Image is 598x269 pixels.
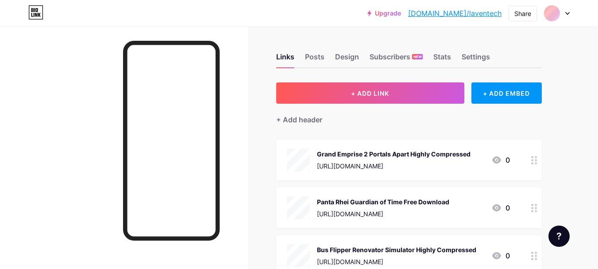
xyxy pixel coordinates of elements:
[276,114,322,125] div: + Add header
[433,51,451,67] div: Stats
[491,203,510,213] div: 0
[491,155,510,165] div: 0
[335,51,359,67] div: Design
[276,82,464,104] button: + ADD LINK
[317,257,476,266] div: [URL][DOMAIN_NAME]
[367,10,401,17] a: Upgrade
[317,245,476,254] div: Bus Flipper Renovator Simulator Highly Compressed
[413,54,422,59] span: NEW
[276,51,294,67] div: Links
[462,51,490,67] div: Settings
[370,51,423,67] div: Subscribers
[305,51,324,67] div: Posts
[471,82,542,104] div: + ADD EMBED
[317,197,449,207] div: Panta Rhei Guardian of Time Free Download
[351,90,389,97] span: + ADD LINK
[317,209,449,218] div: [URL][DOMAIN_NAME]
[408,8,502,19] a: [DOMAIN_NAME]/laventech
[491,250,510,261] div: 0
[317,161,471,171] div: [URL][DOMAIN_NAME]
[317,149,471,159] div: Grand Emprise 2 Portals Apart Highly Compressed
[514,9,531,18] div: Share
